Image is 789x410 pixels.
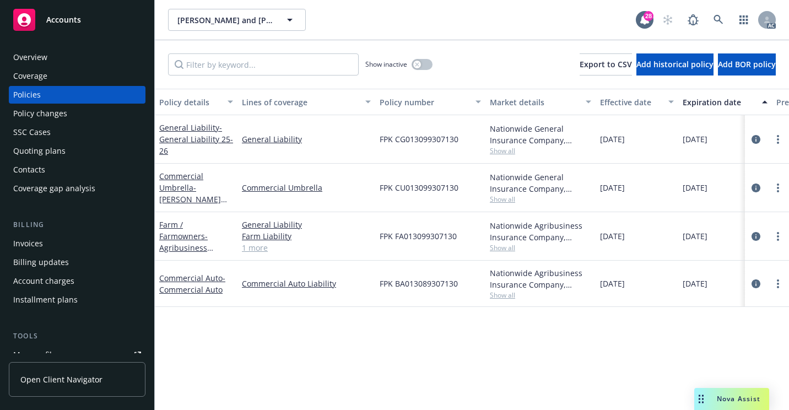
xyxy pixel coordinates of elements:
[380,96,469,108] div: Policy number
[694,388,708,410] div: Drag to move
[600,133,625,145] span: [DATE]
[242,230,371,242] a: Farm Liability
[490,290,591,300] span: Show all
[490,243,591,252] span: Show all
[490,96,579,108] div: Market details
[380,278,458,289] span: FPK BA013089307130
[13,291,78,309] div: Installment plans
[600,96,662,108] div: Effective date
[168,9,306,31] button: [PERSON_NAME] and [PERSON_NAME] (Commercial)
[749,230,763,243] a: circleInformation
[718,59,776,69] span: Add BOR policy
[683,96,755,108] div: Expiration date
[678,89,772,115] button: Expiration date
[657,9,679,31] a: Start snowing
[13,235,43,252] div: Invoices
[242,278,371,289] a: Commercial Auto Liability
[490,171,591,195] div: Nationwide General Insurance Company, Nationwide Insurance Company
[683,230,707,242] span: [DATE]
[159,122,233,156] span: - General Liability 25-26
[177,14,273,26] span: [PERSON_NAME] and [PERSON_NAME] (Commercial)
[159,122,233,156] a: General Liability
[600,182,625,193] span: [DATE]
[771,277,785,290] a: more
[13,180,95,197] div: Coverage gap analysis
[717,394,760,403] span: Nova Assist
[485,89,596,115] button: Market details
[707,9,729,31] a: Search
[13,253,69,271] div: Billing updates
[168,53,359,75] input: Filter by keyword...
[13,272,74,290] div: Account charges
[682,9,704,31] a: Report a Bug
[159,171,221,216] a: Commercial Umbrella
[159,96,221,108] div: Policy details
[683,133,707,145] span: [DATE]
[380,182,458,193] span: FPK CU013099307130
[683,182,707,193] span: [DATE]
[380,133,458,145] span: FPK CG013099307130
[9,180,145,197] a: Coverage gap analysis
[490,146,591,155] span: Show all
[749,181,763,195] a: circleInformation
[9,272,145,290] a: Account charges
[159,273,225,295] span: - Commercial Auto
[13,346,60,364] div: Manage files
[9,142,145,160] a: Quoting plans
[718,53,776,75] button: Add BOR policy
[580,59,632,69] span: Export to CSV
[636,53,714,75] button: Add historical policy
[749,277,763,290] a: circleInformation
[375,89,485,115] button: Policy number
[242,219,371,230] a: General Liability
[9,67,145,85] a: Coverage
[9,161,145,179] a: Contacts
[9,86,145,104] a: Policies
[749,133,763,146] a: circleInformation
[242,242,371,253] a: 1 more
[644,11,653,21] div: 28
[159,182,227,216] span: - [PERSON_NAME] 25-26
[13,123,51,141] div: SSC Cases
[694,388,769,410] button: Nova Assist
[9,4,145,35] a: Accounts
[683,278,707,289] span: [DATE]
[9,48,145,66] a: Overview
[46,15,81,24] span: Accounts
[9,331,145,342] div: Tools
[580,53,632,75] button: Export to CSV
[380,230,457,242] span: FPK FA013099307130
[13,142,66,160] div: Quoting plans
[13,105,67,122] div: Policy changes
[9,235,145,252] a: Invoices
[20,374,102,385] span: Open Client Navigator
[600,278,625,289] span: [DATE]
[490,220,591,243] div: Nationwide Agribusiness Insurance Company, Nationwide Insurance Company
[490,267,591,290] div: Nationwide Agribusiness Insurance Company, Nationwide Insurance Company
[242,182,371,193] a: Commercial Umbrella
[13,161,45,179] div: Contacts
[600,230,625,242] span: [DATE]
[365,60,407,69] span: Show inactive
[159,231,213,265] span: - Agribusiness Package Policy
[159,273,225,295] a: Commercial Auto
[636,59,714,69] span: Add historical policy
[13,86,41,104] div: Policies
[490,123,591,146] div: Nationwide General Insurance Company, Nationwide Insurance Company
[771,181,785,195] a: more
[237,89,375,115] button: Lines of coverage
[490,195,591,204] span: Show all
[13,67,47,85] div: Coverage
[771,133,785,146] a: more
[9,123,145,141] a: SSC Cases
[771,230,785,243] a: more
[159,219,212,265] a: Farm / Farmowners
[9,253,145,271] a: Billing updates
[9,346,145,364] a: Manage files
[13,48,47,66] div: Overview
[596,89,678,115] button: Effective date
[9,105,145,122] a: Policy changes
[9,219,145,230] div: Billing
[242,133,371,145] a: General Liability
[242,96,359,108] div: Lines of coverage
